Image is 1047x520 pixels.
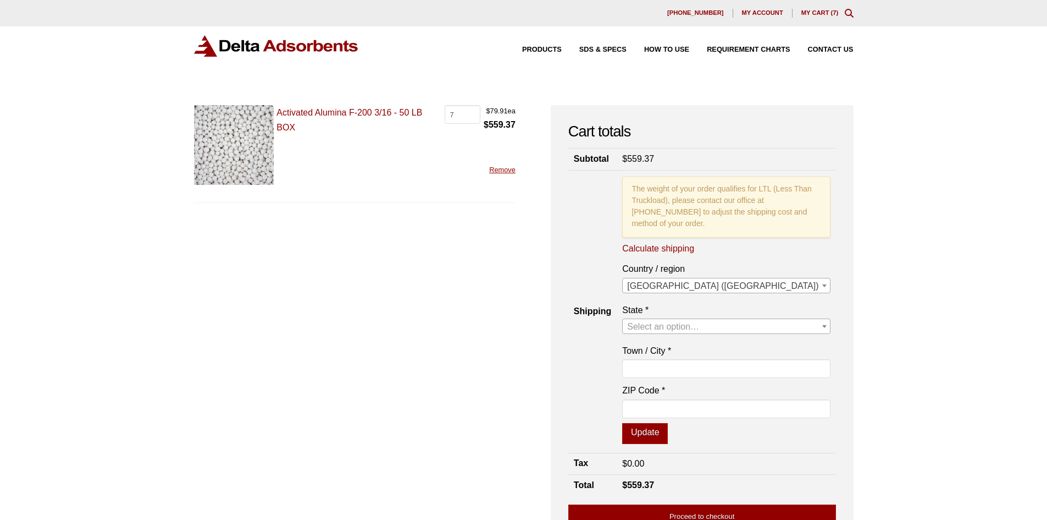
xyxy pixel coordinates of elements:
[562,46,627,53] a: SDS & SPECS
[622,459,627,468] span: $
[568,170,617,453] th: Shipping
[622,480,627,490] span: $
[742,10,783,16] span: My account
[568,474,617,496] th: Total
[667,10,724,16] span: [PHONE_NUMBER]
[486,107,507,115] bdi: 79.91
[622,278,830,293] span: United States (US)
[484,120,516,129] bdi: 559.37
[622,177,830,238] p: The weight of your order qualifies for LTL (Less Than Truckload), please contact our office at [P...
[489,166,516,174] a: Remove this item
[801,9,839,16] a: My Cart (7)
[445,105,480,124] input: Product quantity
[522,46,562,53] span: Products
[658,9,733,18] a: [PHONE_NUMBER]
[623,278,829,294] span: United States (US)
[486,107,490,115] span: $
[622,423,668,444] button: Update
[622,154,654,163] bdi: 559.37
[622,480,654,490] bdi: 559.37
[733,9,793,18] a: My account
[644,46,689,53] span: How to Use
[568,123,836,141] h2: Cart totals
[627,46,689,53] a: How to Use
[568,453,617,474] th: Tax
[622,303,830,318] label: State
[689,46,790,53] a: Requirement Charts
[627,322,699,331] span: Select an option…
[194,35,359,57] img: Delta Adsorbents
[579,46,627,53] span: SDS & SPECS
[276,108,422,132] a: Activated Alumina F-200 3/16 - 50 LB BOX
[484,105,516,117] span: ea
[790,46,854,53] a: Contact Us
[833,9,836,16] span: 7
[622,459,644,468] bdi: 0.00
[568,149,617,170] th: Subtotal
[707,46,790,53] span: Requirement Charts
[622,243,694,255] a: Calculate shipping
[622,383,830,398] label: ZIP Code
[845,9,854,18] div: Toggle Modal Content
[505,46,562,53] a: Products
[808,46,854,53] span: Contact Us
[622,343,830,358] label: Town / City
[622,154,627,163] span: $
[484,120,489,129] span: $
[622,261,830,276] label: Country / region
[194,105,274,185] img: Activated Alumina F-200 3/16 - 50 LB BOX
